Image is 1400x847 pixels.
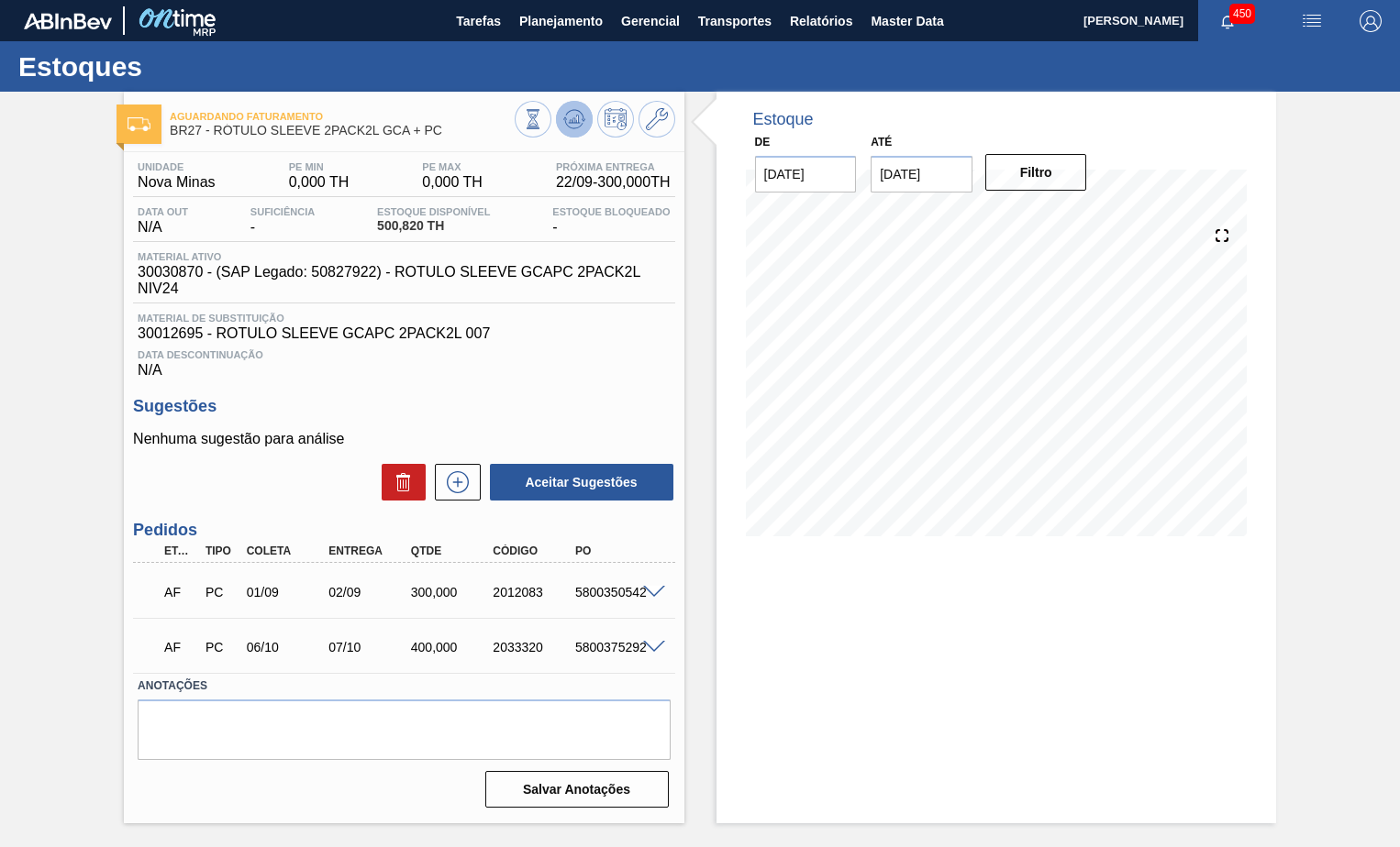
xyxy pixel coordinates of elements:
div: 5800375292 [571,640,661,654]
div: Pedido de Compra [201,585,242,599]
span: Nova Minas [138,174,215,191]
div: Tipo [201,544,242,557]
div: 02/09/2025 [324,585,414,599]
label: Anotações [138,673,670,699]
label: Até [871,136,892,148]
button: Notificações [1198,8,1257,34]
div: 2033320 [488,640,578,654]
span: Data out [138,206,188,217]
input: dd/mm/yyyy [871,156,972,192]
div: Código [488,544,578,557]
button: Aceitar Sugestões [490,464,673,500]
button: Atualizar Gráfico [556,101,593,137]
div: Coleta [242,544,332,557]
img: TNhmsLtSVTkK8tSr43FrP2fwEKptu5GPRR3wAAAABJRU5ErkJggg== [24,13,112,29]
span: 450 [1229,4,1255,24]
p: Nenhuma sugestão para análise [133,431,674,447]
span: 0,000 TH [422,174,483,191]
div: 01/09/2025 [242,585,332,599]
p: AF [164,585,196,599]
div: Aceitar Sugestões [481,462,675,502]
div: Aguardando Faturamento [160,627,201,667]
span: Unidade [138,161,215,172]
p: AF [164,640,196,654]
button: Visão Geral dos Estoques [515,101,551,137]
button: Salvar Anotações [485,771,669,808]
div: 06/10/2025 [242,640,332,654]
span: Gerencial [621,10,680,32]
span: Estoque Bloqueado [552,206,670,217]
span: BR27 - RÓTULO SLEEVE 2PACK2L GCA + PC [170,124,514,137]
div: 5800350542 [571,585,661,599]
span: Estoque Disponível [377,206,490,217]
span: Relatórios [790,10,852,32]
h3: Pedidos [133,521,674,540]
div: N/A [133,342,674,379]
span: Aguardando Faturamento [170,111,514,122]
div: PO [571,544,661,557]
span: Transportes [698,10,772,32]
div: 300,000 [406,585,496,599]
div: N/A [133,206,193,236]
span: Master Data [871,10,943,32]
h1: Estoques [18,56,344,77]
div: 400,000 [406,640,496,654]
div: Entrega [324,544,414,557]
div: Estoque [753,110,814,129]
span: 500,820 TH [377,219,490,233]
div: - [548,206,674,236]
span: Próxima Entrega [556,161,671,172]
label: De [755,136,771,148]
span: 0,000 TH [289,174,350,191]
div: Pedido de Compra [201,640,242,654]
button: Ir ao Master Data / Geral [639,101,675,137]
div: Qtde [406,544,496,557]
div: Aguardando Faturamento [160,572,201,612]
div: 2012083 [488,585,578,599]
span: Planejamento [519,10,603,32]
span: 22/09 - 300,000 TH [556,174,671,191]
h3: Sugestões [133,397,674,416]
input: dd/mm/yyyy [755,156,857,192]
div: 07/10/2025 [324,640,414,654]
span: Suficiência [250,206,315,217]
div: Etapa [160,544,201,557]
span: Material ativo [138,251,679,262]
button: Programar Estoque [597,101,634,137]
img: Logout [1360,10,1382,32]
span: PE MIN [289,161,350,172]
span: Material de Substituição [138,313,670,324]
img: userActions [1301,10,1323,32]
span: 30012695 - ROTULO SLEEVE GCAPC 2PACK2L 007 [138,325,670,342]
div: - [246,206,319,236]
div: Nova sugestão [426,464,481,500]
span: Tarefas [456,10,501,32]
button: Filtro [985,154,1087,191]
span: 30030870 - (SAP Legado: 50827922) - ROTULO SLEEVE GCAPC 2PACK2L NIV24 [138,264,679,297]
span: Data Descontinuação [138,349,670,360]
img: Ícone [128,117,150,131]
span: PE MAX [422,161,483,172]
div: Excluir Sugestões [372,464,426,500]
